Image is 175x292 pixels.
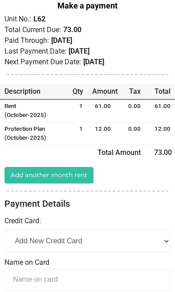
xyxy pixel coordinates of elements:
label: Credit Card: [4,216,41,226]
div: 0.00 [118,102,147,120]
p: Unit No.: [4,14,31,29]
p: [DATE] [69,46,90,57]
p: 73.00 [63,25,81,35]
p: [DATE] [83,57,104,67]
div: 1 [73,102,88,120]
a: Add another month rent [4,167,94,184]
p: Last Payment Date: [4,46,66,61]
div: 61.00 [87,102,117,120]
h5: Payment Details [4,198,171,209]
p: Total Current Due: [4,25,61,40]
p: Paid Through: [4,35,49,50]
p: L62 [33,14,45,25]
p: [DATE] [51,35,72,46]
span: 73.00 [154,148,172,157]
input: Name on card [4,269,171,291]
div: 1 [73,125,88,142]
div: Tax [118,86,147,97]
div: 12.00 [87,125,117,142]
label: Name on Card [4,257,171,268]
div: 0.00 [118,125,147,142]
div: Qty [73,86,88,97]
div: Amount [87,86,117,97]
p: Next Payment Due Date: [4,57,81,72]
